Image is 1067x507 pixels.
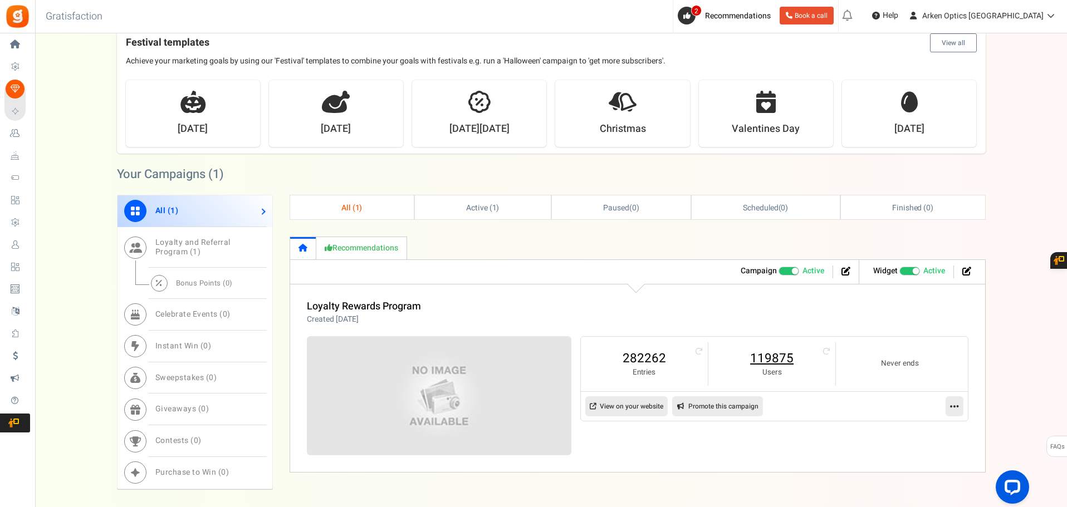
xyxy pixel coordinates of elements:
span: Giveaways ( ) [155,403,209,415]
span: 1 [492,202,497,214]
strong: Campaign [741,265,777,277]
button: View all [930,33,977,52]
strong: [DATE] [894,122,924,136]
span: Recommendations [705,10,771,22]
span: ( ) [743,202,788,214]
span: Instant Win ( ) [155,340,212,352]
small: Never ends [847,358,952,369]
strong: Valentines Day [732,122,800,136]
span: Paused [603,202,629,214]
span: 0 [781,202,785,214]
span: 0 [203,340,208,352]
small: Users [720,367,824,378]
a: View on your website [585,396,668,416]
strong: [DATE] [178,122,208,136]
span: Scheduled [743,202,779,214]
a: Loyalty Rewards Program [307,299,421,314]
span: Celebrate Events ( ) [155,308,231,320]
strong: [DATE] [321,122,351,136]
li: Widget activated [865,265,954,278]
h4: Festival templates [126,33,977,52]
a: Recommendations [316,237,407,259]
a: Promote this campaign [672,396,763,416]
p: Achieve your marketing goals by using our 'Festival' templates to combine your goals with festiva... [126,56,977,67]
span: 0 [221,466,226,478]
h2: Your Campaigns ( ) [117,169,224,180]
span: Finished ( ) [892,202,933,214]
a: Book a call [780,7,834,24]
strong: [DATE][DATE] [449,122,510,136]
span: FAQs [1050,436,1065,457]
strong: Widget [873,265,898,277]
strong: Christmas [600,122,646,136]
span: Help [880,10,898,21]
a: 2 Recommendations [678,7,775,24]
span: 0 [201,403,206,415]
span: Loyalty and Referral Program ( ) [155,237,231,258]
span: 1 [213,165,219,183]
span: 0 [194,435,199,446]
p: Created [DATE] [307,314,421,325]
span: Purchase to Win ( ) [155,466,229,478]
span: 2 [691,5,702,16]
span: Active [923,265,945,277]
span: 0 [926,202,931,214]
span: 0 [226,278,230,288]
a: Help [868,7,903,24]
span: 1 [193,246,198,258]
span: Contests ( ) [155,435,202,446]
span: 0 [209,372,214,383]
span: Sweepstakes ( ) [155,372,217,383]
span: Active ( ) [466,202,500,214]
a: 119875 [720,350,824,367]
small: Entries [592,367,697,378]
span: 0 [223,308,228,320]
h3: Gratisfaction [33,6,115,28]
span: 0 [632,202,637,214]
span: All ( ) [341,202,363,214]
span: All ( ) [155,205,179,216]
a: 282262 [592,350,697,367]
span: Bonus Points ( ) [176,278,233,288]
span: ( ) [603,202,639,214]
span: Arken Optics [GEOGRAPHIC_DATA] [922,10,1044,22]
span: 1 [170,205,175,216]
img: Gratisfaction [5,4,30,29]
span: Active [802,265,824,277]
span: 1 [355,202,360,214]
